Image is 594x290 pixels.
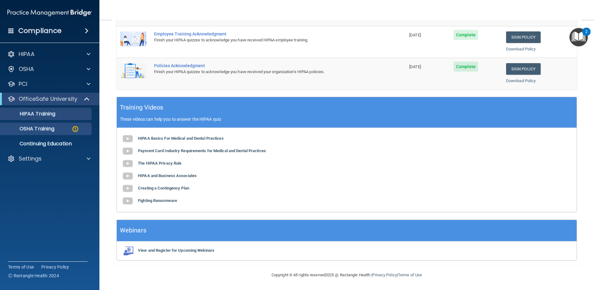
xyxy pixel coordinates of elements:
p: OSHA [19,65,34,73]
p: HIPAA [19,50,34,58]
img: webinarIcon.c7ebbf15.png [121,246,134,255]
a: Terms of Use [8,264,34,270]
a: Sign Policy [506,63,541,75]
h4: Compliance [18,26,62,35]
a: Privacy Policy [372,273,397,277]
a: Terms of Use [398,273,422,277]
b: The HIPAA Privacy Rule [138,161,181,166]
b: Fighting Ransomware [138,198,177,203]
button: Open Resource Center, 2 new notifications [569,28,588,46]
p: OSHA Training [4,126,54,132]
p: These videos can help you to answer the HIPAA quiz [120,117,573,122]
b: Payment Card Industry Requirements for Medical and Dental Practices [138,148,266,153]
a: Download Policy [506,78,536,83]
div: Employee Training Acknowledgment [154,31,374,36]
img: gray_youtube_icon.38fcd6cc.png [121,157,134,170]
span: Ⓒ Rectangle Health 2024 [8,273,59,279]
span: Complete [454,30,478,40]
a: PCI [7,80,90,88]
a: Sign Policy [506,31,541,43]
p: Continuing Education [4,141,89,147]
div: 2 [585,32,587,40]
img: PMB logo [7,7,92,19]
h5: Webinars [120,225,146,236]
a: HIPAA [7,50,90,58]
p: PCI [19,80,27,88]
a: Privacy Policy [41,264,69,270]
img: warning-circle.0cc9ac19.png [71,125,79,133]
span: [DATE] [409,33,421,37]
div: Copyright © All rights reserved 2025 @ Rectangle Health | | [233,265,460,285]
img: gray_youtube_icon.38fcd6cc.png [121,145,134,157]
b: HIPAA and Business Associates [138,173,197,178]
span: [DATE] [409,64,421,69]
img: gray_youtube_icon.38fcd6cc.png [121,133,134,145]
span: Complete [454,62,478,72]
h5: Training Videos [120,102,163,113]
div: Finish your HIPAA quizzes to acknowledge you have received your organization’s HIPAA policies. [154,68,374,76]
a: Download Policy [506,47,536,51]
p: OfficeSafe University [19,95,77,103]
img: gray_youtube_icon.38fcd6cc.png [121,195,134,207]
p: HIPAA Training [4,111,55,117]
div: Finish your HIPAA quizzes to acknowledge you have received HIPAA employee training. [154,36,374,44]
a: Settings [7,155,90,162]
div: Policies Acknowledgment [154,63,374,68]
img: gray_youtube_icon.38fcd6cc.png [121,170,134,182]
b: HIPAA Basics For Medical and Dental Practices [138,136,224,141]
b: Creating a Contingency Plan [138,186,189,190]
a: OSHA [7,65,90,73]
a: OfficeSafe University [7,95,90,103]
img: gray_youtube_icon.38fcd6cc.png [121,182,134,195]
b: View and Register for Upcoming Webinars [138,248,214,253]
p: Settings [19,155,42,162]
